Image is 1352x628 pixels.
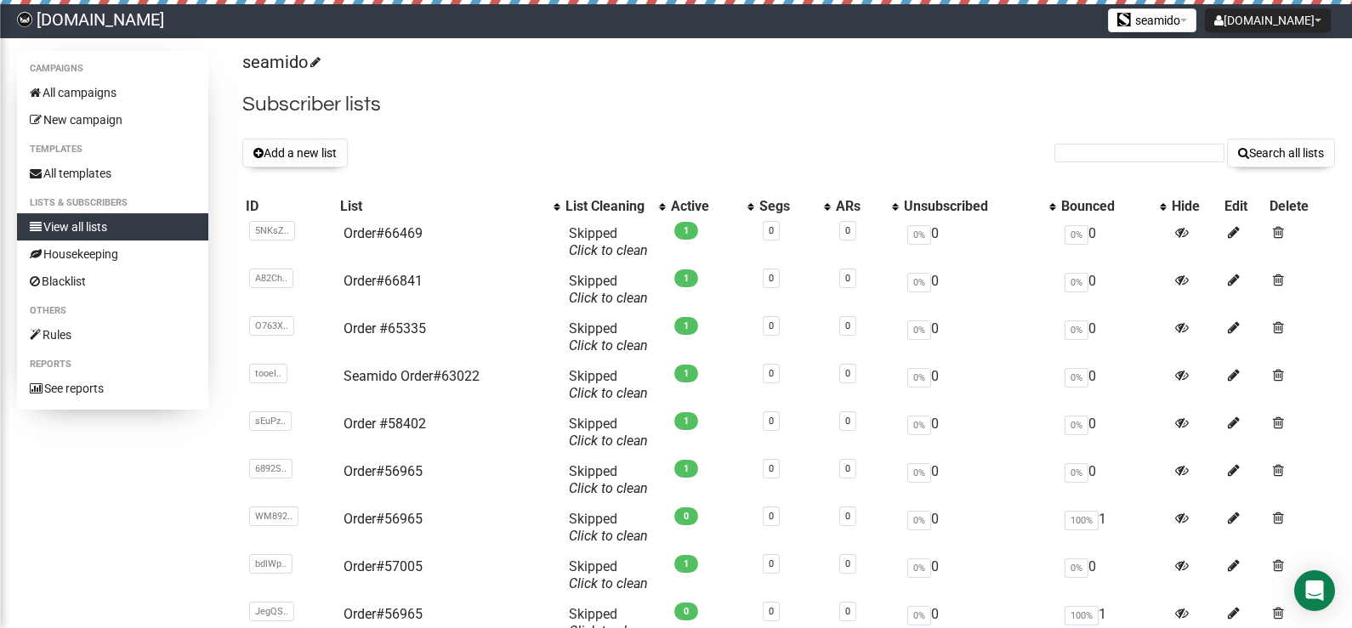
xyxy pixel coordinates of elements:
span: 0% [1065,320,1088,340]
div: Delete [1270,198,1332,215]
span: 6892S.. [249,459,293,478]
span: 1 [674,222,698,240]
li: Lists & subscribers [17,193,208,213]
th: Delete: No sort applied, sorting is disabled [1266,195,1335,218]
a: 0 [845,606,850,617]
span: Skipped [569,416,648,449]
span: 0% [907,416,931,435]
span: Skipped [569,558,648,591]
td: 0 [900,456,1058,504]
span: 1 [674,460,698,478]
a: Rules [17,321,208,348]
span: bdlWp.. [249,554,293,574]
button: seamido [1108,8,1196,32]
span: 0% [1065,416,1088,435]
td: 0 [900,314,1058,361]
a: Seamido Order#63022 [344,368,480,384]
a: New campaign [17,106,208,133]
span: 0% [907,368,931,388]
a: 0 [845,368,850,379]
a: 0 [769,368,774,379]
span: 0% [1065,273,1088,292]
a: Click to clean [569,528,648,544]
div: List Cleaning [565,198,650,215]
span: 0% [1065,368,1088,388]
th: List Cleaning: No sort applied, activate to apply an ascending sort [562,195,667,218]
th: ARs: No sort applied, activate to apply an ascending sort [832,195,900,218]
th: Active: No sort applied, activate to apply an ascending sort [667,195,756,218]
span: 0% [907,320,931,340]
span: JegQS.. [249,602,294,621]
td: 0 [1058,266,1169,314]
div: Active [671,198,739,215]
span: 0% [1065,558,1088,578]
span: 5NKsZ.. [249,221,295,240]
a: Order#57005 [344,558,423,574]
a: 0 [769,273,774,284]
span: 1 [674,412,698,430]
span: Skipped [569,320,648,354]
td: 0 [1058,409,1169,456]
a: 0 [769,225,774,236]
span: Skipped [569,273,648,306]
a: Order#66469 [344,225,423,241]
a: Click to clean [569,575,648,591]
a: 0 [845,273,850,284]
span: 0% [907,558,931,578]
a: Blacklist [17,268,208,295]
span: 0% [907,511,931,530]
a: 0 [769,606,774,617]
span: 1 [674,269,698,287]
button: Search all lists [1227,139,1335,167]
td: 0 [900,552,1058,599]
div: ARs [836,198,883,215]
div: Open Intercom Messenger [1294,570,1335,611]
span: Skipped [569,225,648,258]
a: Order#56965 [344,511,423,527]
a: Housekeeping [17,240,208,268]
span: O763X.. [249,316,294,336]
span: 0 [674,507,698,525]
td: 0 [1058,314,1169,361]
th: ID: No sort applied, sorting is disabled [242,195,337,218]
div: Unsubscribed [904,198,1041,215]
span: 0% [907,463,931,483]
th: Bounced: No sort applied, activate to apply an ascending sort [1058,195,1169,218]
div: ID [246,198,333,215]
button: Add a new list [242,139,348,167]
span: 0% [907,273,931,292]
a: Click to clean [569,337,648,354]
span: Skipped [569,463,648,496]
li: Campaigns [17,59,208,79]
span: 100% [1065,511,1099,530]
td: 0 [900,218,1058,266]
div: Segs [759,198,815,215]
span: Skipped [569,368,648,401]
th: Edit: No sort applied, sorting is disabled [1221,195,1266,218]
td: 0 [900,266,1058,314]
a: 0 [845,320,850,331]
a: Click to clean [569,433,648,449]
span: 0% [907,606,931,625]
span: sEuPz.. [249,411,292,431]
a: All campaigns [17,79,208,106]
a: Click to clean [569,242,648,258]
span: 100% [1065,606,1099,625]
span: WM892.. [249,506,298,526]
img: ca1288e09501cf064837fea530cf0515 [17,12,32,27]
td: 1 [1058,504,1169,552]
a: 0 [769,558,774,569]
a: Click to clean [569,290,648,306]
a: 0 [845,463,850,474]
a: Order #58402 [344,416,426,432]
span: 1 [674,317,698,335]
a: All templates [17,160,208,187]
span: 0 [674,603,698,620]
a: 0 [769,463,774,474]
td: 0 [1058,218,1169,266]
a: 0 [845,225,850,236]
span: 1 [674,365,698,382]
h2: Subscriber lists [242,89,1335,120]
a: See reports [17,375,208,402]
span: 0% [907,225,931,245]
